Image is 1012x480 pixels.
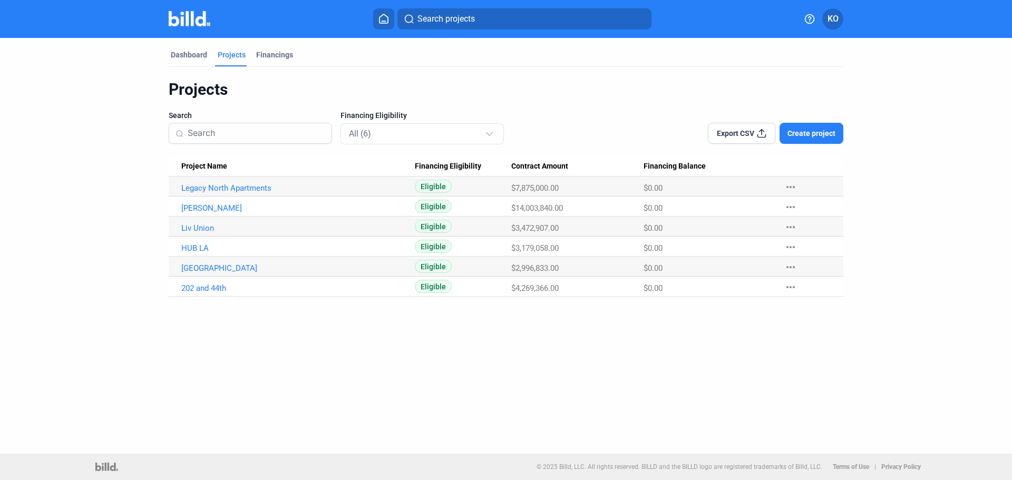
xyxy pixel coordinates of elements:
span: $7,875,000.00 [511,183,559,193]
span: Create project [787,128,835,139]
mat-icon: more_horiz [784,261,797,273]
span: $0.00 [644,203,663,213]
div: Financing Balance [644,162,774,171]
span: Export CSV [717,128,754,139]
a: Legacy North Apartments [181,183,415,193]
b: Privacy Policy [881,463,921,471]
mat-select-trigger: All (6) [349,129,371,139]
span: $0.00 [644,263,663,273]
img: Billd Company Logo [169,11,210,26]
div: Project Name [181,162,415,171]
img: logo [95,463,118,471]
span: Eligible [415,200,452,213]
div: Projects [218,50,246,60]
span: $14,003,840.00 [511,203,563,213]
span: Eligible [415,260,452,273]
span: $2,996,833.00 [511,263,559,273]
span: $0.00 [644,243,663,253]
mat-icon: more_horiz [784,241,797,253]
mat-icon: more_horiz [784,201,797,213]
div: Financing Eligibility [415,162,512,171]
p: © 2025 Billd, LLC. All rights reserved. BILLD and the BILLD logo are registered trademarks of Bil... [537,463,822,471]
input: Search [188,122,325,144]
p: | [874,463,876,471]
a: Liv Union [181,223,415,233]
a: 202 and 44th [181,283,415,293]
span: $3,472,907.00 [511,223,559,233]
div: Contract Amount [511,162,643,171]
span: $0.00 [644,183,663,193]
div: Financings [256,50,293,60]
button: Search projects [397,8,651,30]
span: $3,179,058.00 [511,243,559,253]
span: Contract Amount [511,162,568,171]
button: Create project [780,123,843,144]
mat-icon: more_horiz [784,281,797,293]
span: $4,269,366.00 [511,283,559,293]
span: Search [169,110,192,121]
span: Eligible [415,220,452,233]
span: KO [828,13,839,25]
span: Search projects [417,13,475,25]
span: $0.00 [644,223,663,233]
button: KO [822,8,843,30]
span: Financing Eligibility [415,162,481,171]
mat-icon: more_horiz [784,181,797,193]
span: Project Name [181,162,227,171]
div: Projects [169,80,843,100]
div: Dashboard [171,50,207,60]
a: HUB LA [181,243,415,253]
span: Eligible [415,180,452,193]
span: Eligible [415,240,452,253]
mat-icon: more_horiz [784,221,797,233]
span: $0.00 [644,283,663,293]
a: [PERSON_NAME] [181,203,415,213]
span: Financing Eligibility [340,110,407,121]
button: Export CSV [708,123,775,144]
span: Eligible [415,280,452,293]
b: Terms of Use [833,463,869,471]
a: [GEOGRAPHIC_DATA] [181,263,415,273]
span: Financing Balance [644,162,706,171]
